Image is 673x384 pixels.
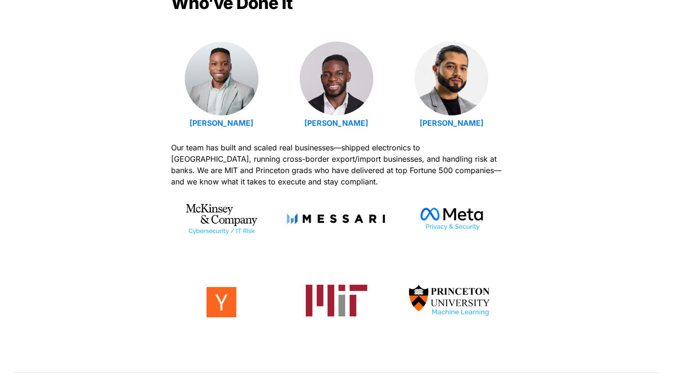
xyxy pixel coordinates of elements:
[171,143,504,186] span: Our team has built and scaled real businesses—shipped electronics to [GEOGRAPHIC_DATA], running c...
[420,118,483,128] a: [PERSON_NAME]
[304,118,368,128] a: [PERSON_NAME]
[190,118,253,128] a: [PERSON_NAME]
